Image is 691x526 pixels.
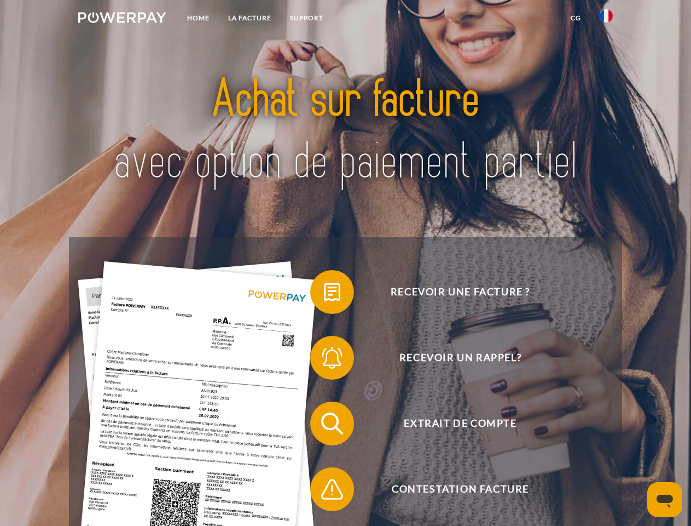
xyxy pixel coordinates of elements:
a: LA FACTURE [219,8,281,28]
button: Recevoir un rappel? [310,336,595,380]
img: fr [600,9,613,22]
img: logo-powerpay-white.svg [78,12,166,23]
button: Contestation Facture [310,467,595,511]
span: Extrait de compte [326,402,594,445]
iframe: Bouton de lancement de la fenêtre de messagerie [647,482,682,517]
a: CG [561,8,590,28]
img: qb_warning.svg [318,476,346,503]
span: Contestation Facture [326,467,594,511]
button: Recevoir une facture ? [310,270,595,314]
img: title-powerpay_fr.svg [104,53,587,210]
img: qb_bell.svg [318,344,346,371]
span: Recevoir une facture ? [326,270,594,314]
span: Recevoir un rappel? [326,336,594,380]
img: qb_search.svg [318,410,346,437]
img: qb_bill.svg [318,278,346,306]
button: Extrait de compte [310,402,595,445]
a: Home [178,8,219,28]
a: Support [281,8,333,28]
